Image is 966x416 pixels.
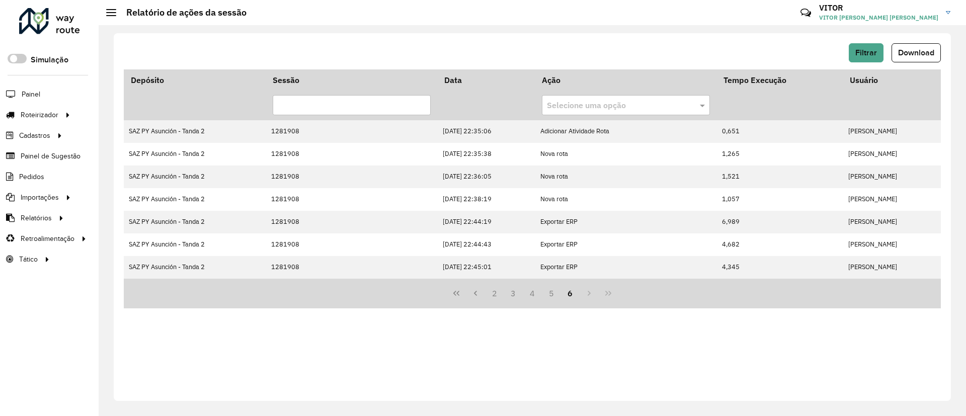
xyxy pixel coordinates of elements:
span: VITOR [PERSON_NAME] [PERSON_NAME] [819,13,938,22]
td: SAZ PY Asunción - Tanda 2 [124,120,266,143]
span: Tático [19,254,38,265]
td: SAZ PY Asunción - Tanda 2 [124,256,266,279]
td: [DATE] 22:36:05 [437,165,535,188]
td: SAZ PY Asunción - Tanda 2 [124,143,266,165]
span: Retroalimentação [21,233,74,244]
td: Nova rota [535,143,717,165]
td: [DATE] 22:44:43 [437,233,535,256]
button: Previous Page [466,284,485,303]
td: SAZ PY Asunción - Tanda 2 [124,211,266,233]
td: [PERSON_NAME] [843,143,940,165]
td: SAZ PY Asunción - Tanda 2 [124,165,266,188]
span: Importações [21,192,59,203]
td: 1281908 [266,120,437,143]
td: [DATE] 22:38:19 [437,188,535,211]
span: Download [898,48,934,57]
th: Ação [535,69,717,91]
button: Filtrar [849,43,883,62]
span: Pedidos [19,172,44,182]
td: [PERSON_NAME] [843,233,940,256]
td: Exportar ERP [535,233,717,256]
td: 1,265 [717,143,843,165]
td: 4,345 [717,256,843,279]
th: Usuário [843,69,940,91]
th: Data [437,69,535,91]
span: Filtrar [855,48,877,57]
td: SAZ PY Asunción - Tanda 2 [124,188,266,211]
span: Roteirizador [21,110,58,120]
td: 1,057 [717,188,843,211]
button: Download [892,43,941,62]
button: 6 [561,284,580,303]
td: Nova rota [535,165,717,188]
th: Tempo Execução [717,69,843,91]
span: Cadastros [19,130,50,141]
td: 1281908 [266,165,437,188]
span: Painel [22,89,40,100]
td: 1281908 [266,256,437,279]
button: First Page [447,284,466,303]
td: 4,682 [717,233,843,256]
span: Painel de Sugestão [21,151,80,161]
td: [PERSON_NAME] [843,165,940,188]
td: 1,521 [717,165,843,188]
td: [DATE] 22:44:19 [437,211,535,233]
td: SAZ PY Asunción - Tanda 2 [124,233,266,256]
button: 3 [504,284,523,303]
th: Sessão [266,69,437,91]
h2: Relatório de ações da sessão [116,7,247,18]
td: 6,989 [717,211,843,233]
td: [PERSON_NAME] [843,211,940,233]
td: 1281908 [266,143,437,165]
td: 0,651 [717,120,843,143]
td: [PERSON_NAME] [843,120,940,143]
td: [PERSON_NAME] [843,256,940,279]
td: [DATE] 22:35:06 [437,120,535,143]
span: Relatórios [21,213,52,223]
td: Adicionar Atividade Rota [535,120,717,143]
h3: VITOR [819,3,938,13]
td: [DATE] 22:45:01 [437,256,535,279]
button: 5 [542,284,561,303]
td: 1281908 [266,211,437,233]
td: Nova rota [535,188,717,211]
td: Exportar ERP [535,211,717,233]
a: Contato Rápido [795,2,817,24]
td: 1281908 [266,188,437,211]
th: Depósito [124,69,266,91]
td: 1281908 [266,233,437,256]
td: [DATE] 22:35:38 [437,143,535,165]
label: Simulação [31,54,68,66]
button: 4 [523,284,542,303]
td: [PERSON_NAME] [843,188,940,211]
td: Exportar ERP [535,256,717,279]
button: 2 [485,284,504,303]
